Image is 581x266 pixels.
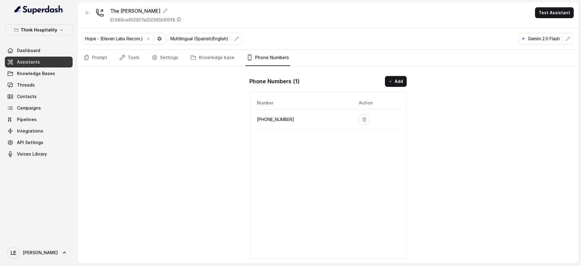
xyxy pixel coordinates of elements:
[385,76,407,87] button: Add
[17,94,37,100] span: Contacts
[150,50,179,66] a: Settings
[5,57,73,67] a: Assistants
[5,137,73,148] a: API Settings
[5,244,73,261] a: [PERSON_NAME]
[17,117,37,123] span: Pipelines
[5,25,73,35] button: Think Hospitality
[11,250,16,256] text: LE
[257,116,349,123] p: [PHONE_NUMBER]
[118,50,141,66] a: Tools
[82,50,108,66] a: Prompt
[535,7,574,18] button: Test Assistant
[85,36,143,42] p: Hope - (Eleven Labs Recom.)
[254,97,354,109] th: Number
[5,114,73,125] a: Pipelines
[5,45,73,56] a: Dashboard
[110,7,181,15] div: The [PERSON_NAME]
[17,105,41,111] span: Campaigns
[17,48,40,54] span: Dashboard
[5,103,73,113] a: Campaigns
[249,77,300,86] h1: Phone Numbers ( 1 )
[5,68,73,79] a: Knowledge Bases
[354,97,402,109] th: Action
[521,36,526,41] svg: google logo
[17,140,43,146] span: API Settings
[82,50,574,66] nav: Tabs
[5,126,73,136] a: Integrations
[245,50,290,66] a: Phone Numbers
[5,91,73,102] a: Contacts
[170,36,228,42] p: Multilingual (Spanish/English)
[189,50,236,66] a: Knowledge base
[17,71,55,77] span: Knowledge Bases
[5,149,73,159] a: Voices Library
[23,250,58,256] span: [PERSON_NAME]
[17,59,40,65] span: Assistants
[110,17,175,23] p: ID: 689ce450957e252365b910f8
[17,128,43,134] span: Integrations
[17,151,47,157] span: Voices Library
[15,5,63,15] img: light.svg
[528,36,560,42] p: Gemini 2.0 Flash
[21,26,57,34] p: Think Hospitality
[5,80,73,90] a: Threads
[17,82,35,88] span: Threads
